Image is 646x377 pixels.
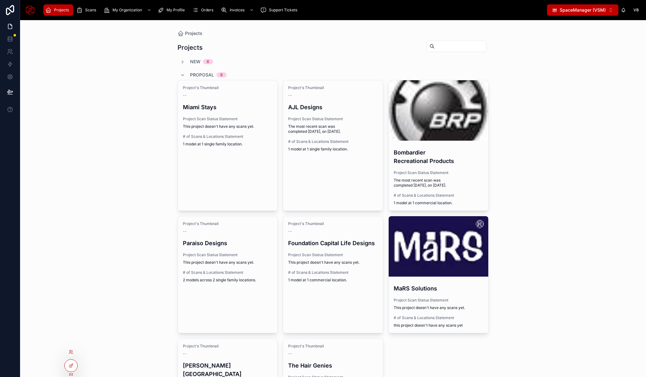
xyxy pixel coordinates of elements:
[388,80,489,211] a: Bombardier Recreational ProductsProject Scan Status StatementThe most recent scan was completed [...
[288,260,378,265] span: This project doesn't have any scans yet.
[219,4,257,16] a: Invoices
[183,134,273,139] span: # of Scans & Locations Statement
[288,93,292,98] span: --
[183,252,273,257] span: Project Scan Status Statement
[230,8,244,13] span: Invoices
[269,8,297,13] span: Support Tickets
[288,116,378,121] span: Project Scan Status Statement
[102,4,155,16] a: My Organization
[183,142,273,147] span: 1 model at 1 single family location.
[283,80,383,211] a: Project's Thumbnail--AJL DesignsProject Scan Status StatementThe most recent scan was completed [...
[183,85,273,90] span: Project's Thumbnail
[394,193,484,198] span: # of Scans & Locations Statement
[288,278,378,283] span: 1 model at 1 commercial location.
[183,351,187,356] span: --
[178,216,278,333] a: Project's Thumbnail--Paraiso DesignsProject Scan Status StatementThis project doesn't have any sc...
[288,229,292,234] span: --
[85,8,96,13] span: Scans
[156,4,189,16] a: My Profile
[288,239,378,247] h4: Foundation Capital Life Designs
[220,72,223,77] div: 8
[190,4,218,16] a: Orders
[547,4,618,16] button: Select Button
[288,351,292,356] span: --
[388,216,489,333] a: MaRS SolutionsProject Scan Status StatementThis project doesn't have any scans yet.# of Scans & L...
[288,270,378,275] span: # of Scans & Locations Statement
[183,278,273,283] span: 2 models across 2 single family locations.
[394,323,484,328] span: this project doesn't have any scans yet
[394,298,484,303] span: Project Scan Status Statement
[183,103,273,111] h4: Miami Stays
[394,200,484,205] span: 1 model at 1 commercial location.
[394,178,484,188] span: The most recent scan was completed [DATE], on [DATE].
[283,216,383,333] a: Project's Thumbnail--Foundation Capital Life DesignsProject Scan Status StatementThis project doe...
[394,284,484,293] h4: MaRS Solutions
[43,4,73,16] a: Projects
[183,260,273,265] span: This project doesn't have any scans yet.
[394,148,484,165] h4: Bombardier Recreational Products
[288,103,378,111] h4: AJL Designs
[185,30,202,37] span: Projects
[54,8,69,13] span: Projects
[288,361,378,370] h4: The Hair Genies
[288,139,378,144] span: # of Scans & Locations Statement
[183,221,273,226] span: Project's Thumbnail
[389,216,489,277] div: MaRS-BIM-Solutions-Logo.webp
[40,3,547,17] div: scrollable content
[201,8,213,13] span: Orders
[178,43,203,52] h1: Projects
[112,8,142,13] span: My Organization
[167,8,185,13] span: My Profile
[183,344,273,349] span: Project's Thumbnail
[207,59,209,64] div: 6
[389,80,489,141] div: Bombardier-Recreational-Products.jpeg
[178,30,202,37] a: Projects
[178,80,278,211] a: Project's Thumbnail--Miami StaysProject Scan Status StatementThis project doesn't have any scans ...
[183,116,273,121] span: Project Scan Status Statement
[288,252,378,257] span: Project Scan Status Statement
[288,147,378,152] span: 1 model at 1 single family location.
[183,229,187,234] span: --
[183,270,273,275] span: # of Scans & Locations Statement
[288,124,378,134] span: The most recent scan was completed [DATE], on [DATE].
[560,7,606,13] span: SpaceManager (VSM)
[74,4,101,16] a: Scans
[288,344,378,349] span: Project's Thumbnail
[190,59,200,65] span: New
[394,305,484,310] span: This project doesn't have any scans yet.
[25,5,35,15] img: App logo
[633,8,639,13] span: VB
[288,221,378,226] span: Project's Thumbnail
[394,315,484,320] span: # of Scans & Locations Statement
[183,239,273,247] h4: Paraiso Designs
[394,170,484,175] span: Project Scan Status Statement
[183,93,187,98] span: --
[288,85,378,90] span: Project's Thumbnail
[183,124,273,129] span: This project doesn't have any scans yet.
[258,4,302,16] a: Support Tickets
[190,72,214,78] span: Proposal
